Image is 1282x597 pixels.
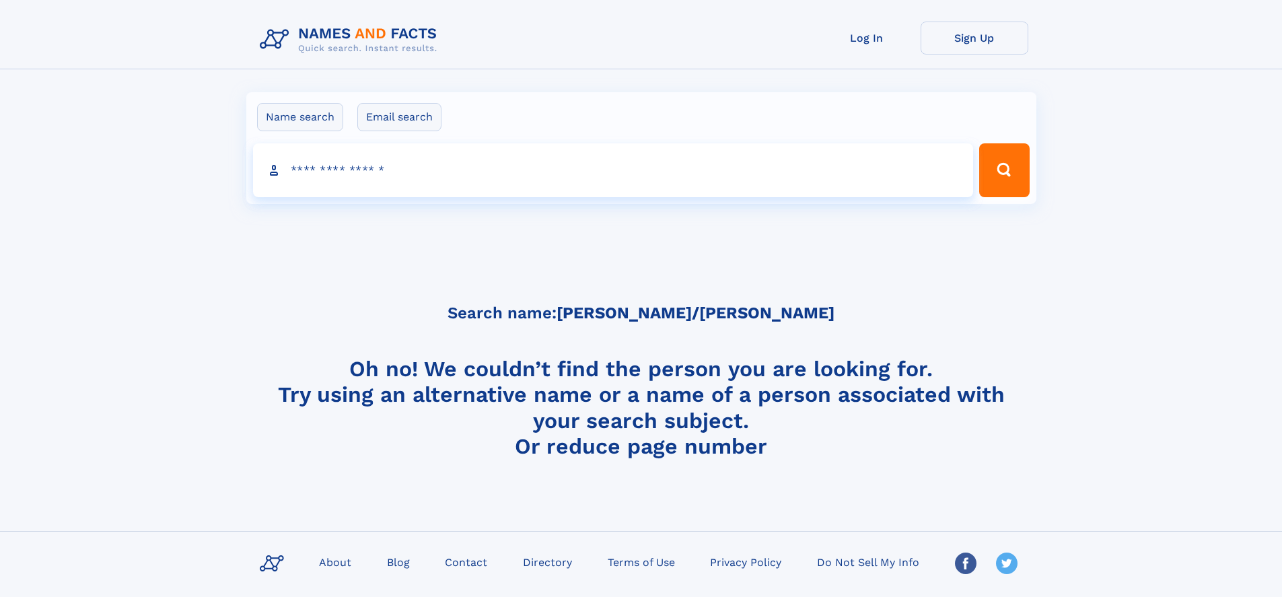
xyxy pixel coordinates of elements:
input: search input [253,143,974,197]
a: About [314,552,357,571]
a: Privacy Policy [705,552,787,571]
b: [PERSON_NAME]/[PERSON_NAME] [557,304,834,322]
img: Facebook [955,553,976,574]
img: Logo Names and Facts [254,22,448,58]
a: Do Not Sell My Info [812,552,925,571]
h5: Search name: [448,304,834,322]
a: Contact [439,552,493,571]
button: Search Button [979,143,1029,197]
label: Email search [357,103,441,131]
img: Twitter [996,553,1018,574]
a: Blog [382,552,415,571]
a: Terms of Use [602,552,680,571]
a: Directory [518,552,577,571]
a: Sign Up [921,22,1028,55]
label: Name search [257,103,343,131]
a: Log In [813,22,921,55]
h4: Oh no! We couldn’t find the person you are looking for. Try using an alternative name or a name o... [254,356,1028,458]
